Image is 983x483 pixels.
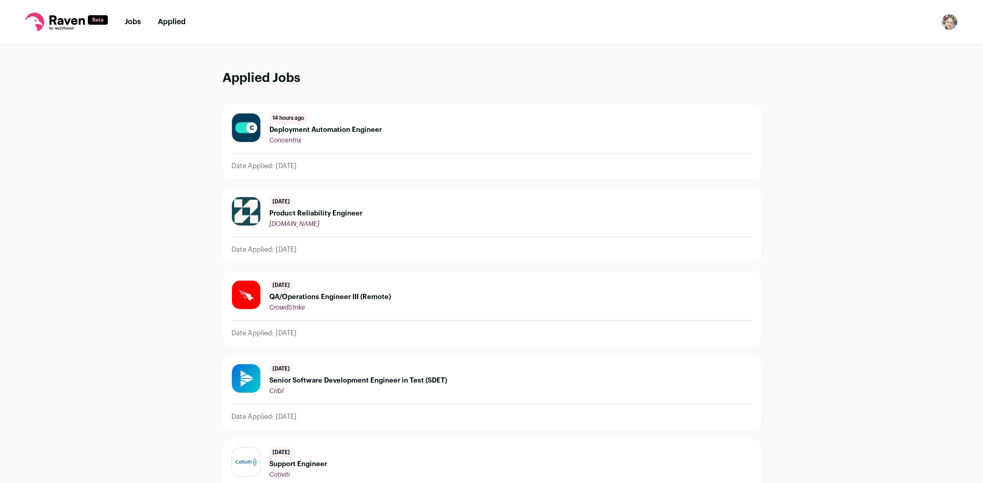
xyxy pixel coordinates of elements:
img: 13378637-medium_jpg [941,14,958,30]
span: [DATE] [269,364,293,374]
p: Date Applied: [DATE] [231,245,297,254]
span: [DATE] [269,447,293,458]
img: aec339aa26c7f2fd388a804887650e0323cf1ec81d31cb3593a48c3dc6e2233b.jpg [232,281,260,309]
a: [DATE] Senior Software Development Engineer in Test (SDET) Cribl Date Applied: [DATE] [223,355,761,429]
span: Deployment Automation Engineer [269,126,382,134]
span: Senior Software Development Engineer in Test (SDET) [269,376,447,385]
button: Open dropdown [941,14,958,30]
span: QA/Operations Engineer III (Remote) [269,293,391,301]
span: CrowdStrike [269,304,305,311]
a: [DATE] QA/Operations Engineer III (Remote) CrowdStrike Date Applied: [DATE] [223,272,761,346]
span: [DATE] [269,280,293,291]
span: [DATE] [269,197,293,207]
img: 93fb62333516e1268de1741fb4abe4223a7b4d3aba9a63060594fee34e7a8873.jpg [232,114,260,142]
span: Support Engineer [269,460,327,468]
span: Product Reliability Engineer [269,209,362,218]
span: Cribl [269,388,283,394]
h1: Applied Jobs [222,70,761,87]
a: 14 hours ago Deployment Automation Engineer Concentrix Date Applied: [DATE] [223,105,761,179]
p: Date Applied: [DATE] [231,413,297,421]
a: [DATE] Product Reliability Engineer [DOMAIN_NAME] Date Applied: [DATE] [223,188,761,262]
span: [DOMAIN_NAME] [269,221,319,227]
img: aac85fbee0fd35df2b1d7eceab885039613023d014bee40dd848814b3dafdff0.jpg [232,364,260,393]
a: Jobs [125,18,141,26]
p: Date Applied: [DATE] [231,329,297,337]
p: Date Applied: [DATE] [231,162,297,170]
a: Applied [158,18,186,26]
span: Cotiviti [269,471,290,478]
img: ab6f4cdccc2dc1c42a97dcbdafb4a9f1f62e20c8ec41a72396424d6afd37acda.jpg [232,454,260,470]
img: 93464a90c3400cc6f48eeb1595e75886c9c97580e75b9831b35e757311812b08 [232,197,260,225]
span: 14 hours ago [269,113,307,124]
span: Concentrix [269,137,301,143]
